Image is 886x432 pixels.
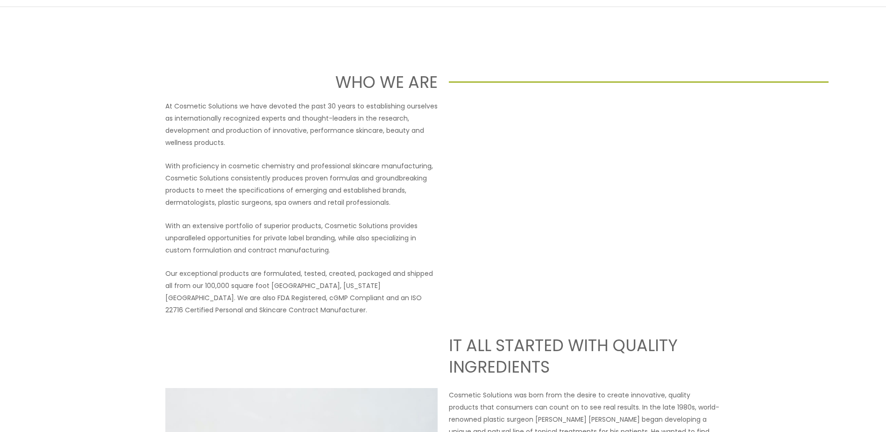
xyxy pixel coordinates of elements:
[165,267,438,316] p: Our exceptional products are formulated, tested, created, packaged and shipped all from our 100,0...
[165,160,438,209] p: With proficiency in cosmetic chemistry and professional skincare manufacturing, Cosmetic Solution...
[165,100,438,149] p: At Cosmetic Solutions we have devoted the past 30 years to establishing ourselves as internationa...
[57,71,437,94] h1: WHO WE ARE
[165,220,438,256] p: With an extensive portfolio of superior products, Cosmetic Solutions provides unparalleled opport...
[449,100,721,253] iframe: Get to know Cosmetic Solutions Private Label Skin Care
[449,335,721,377] h2: IT ALL STARTED WITH QUALITY INGREDIENTS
